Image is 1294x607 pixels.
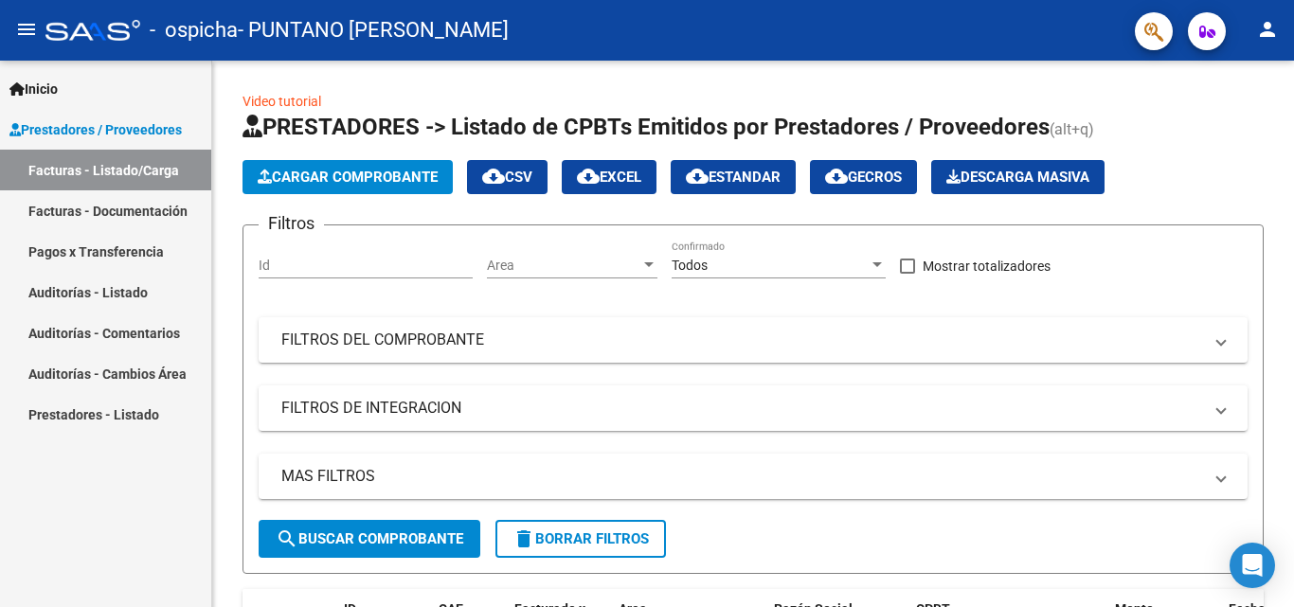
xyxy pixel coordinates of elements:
h3: Filtros [259,210,324,237]
mat-icon: delete [512,527,535,550]
span: Area [487,258,640,274]
span: Cargar Comprobante [258,169,438,186]
button: Cargar Comprobante [243,160,453,194]
div: Open Intercom Messenger [1230,543,1275,588]
mat-icon: search [276,527,298,550]
button: Buscar Comprobante [259,520,480,558]
mat-icon: person [1256,18,1279,41]
span: Prestadores / Proveedores [9,119,182,140]
span: Gecros [825,169,902,186]
mat-panel-title: FILTROS DEL COMPROBANTE [281,330,1202,350]
span: Borrar Filtros [512,530,649,547]
span: Descarga Masiva [946,169,1089,186]
button: Borrar Filtros [495,520,666,558]
span: Mostrar totalizadores [923,255,1051,277]
span: (alt+q) [1050,120,1094,138]
span: Inicio [9,79,58,99]
button: EXCEL [562,160,656,194]
mat-expansion-panel-header: FILTROS DEL COMPROBANTE [259,317,1248,363]
mat-panel-title: FILTROS DE INTEGRACION [281,398,1202,419]
span: Buscar Comprobante [276,530,463,547]
span: Estandar [686,169,781,186]
span: - ospicha [150,9,238,51]
mat-icon: menu [15,18,38,41]
button: CSV [467,160,548,194]
button: Gecros [810,160,917,194]
a: Video tutorial [243,94,321,109]
mat-icon: cloud_download [686,165,709,187]
span: PRESTADORES -> Listado de CPBTs Emitidos por Prestadores / Proveedores [243,114,1050,140]
button: Descarga Masiva [931,160,1105,194]
mat-icon: cloud_download [577,165,600,187]
mat-icon: cloud_download [825,165,848,187]
span: - PUNTANO [PERSON_NAME] [238,9,509,51]
mat-expansion-panel-header: FILTROS DE INTEGRACION [259,385,1248,431]
mat-panel-title: MAS FILTROS [281,466,1202,487]
mat-expansion-panel-header: MAS FILTROS [259,454,1248,499]
mat-icon: cloud_download [482,165,505,187]
span: Todos [672,258,708,273]
app-download-masive: Descarga masiva de comprobantes (adjuntos) [931,160,1105,194]
span: EXCEL [577,169,641,186]
span: CSV [482,169,532,186]
button: Estandar [671,160,796,194]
